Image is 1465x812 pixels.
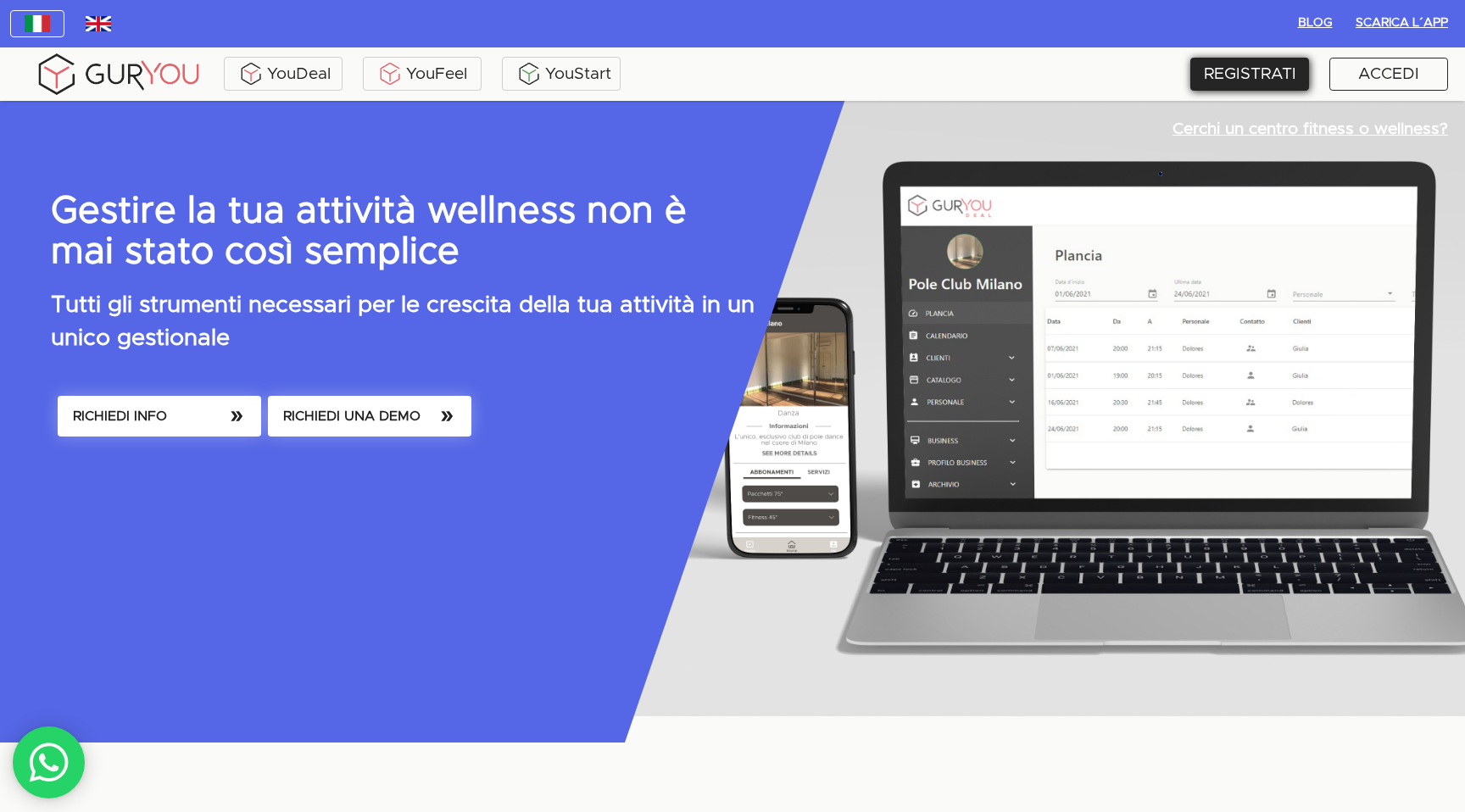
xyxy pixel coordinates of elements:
[363,57,482,91] a: YouFeel
[1295,13,1335,34] span: BLOG
[54,392,265,462] a: RICHIEDI INFO
[25,15,50,32] img: italy.83948c3f.jpg
[51,192,697,272] p: Gestire la tua attività wellness non è mai stato così semplice
[238,61,264,86] img: ALVAdSatItgsAAAAAElFTkSuQmCC
[1156,101,1465,158] a: Cerchi un centro fitness o wellness?
[502,57,621,91] a: YouStart
[1190,58,1309,91] a: REGISTRATI
[1329,58,1448,91] a: ACCEDI
[228,61,338,86] div: YouDeal
[283,404,456,428] span: RICHIEDI UNA DEMO
[58,396,261,437] button: RICHIEDI INFO
[1349,10,1455,37] button: Scarica l´App
[86,16,111,31] img: wDv7cRK3VHVvwAAACV0RVh0ZGF0ZTpjcmVhdGUAMjAxOC0wMy0yNVQwMToxNzoxMiswMDowMGv4vjwAAAAldEVYdGRhdGU6bW...
[377,61,403,86] img: KDuXBJLpDstiOJIlCPq11sr8c6VfEN1ke5YIAoPlCPqmrDPlQeIQgHlNqkP7FCiAKJQRHlC7RCaiHTHAlEEQLmFuo+mIt2xQB...
[1173,118,1448,141] p: Cerchi un centro fitness o wellness?
[506,61,616,86] div: YouStart
[1356,13,1448,34] span: Scarica l´App
[1288,10,1342,37] button: BLOG
[51,289,761,355] p: Tutti gli strumenti necessari per le crescita della tua attività in un unico gestionale
[516,61,542,86] img: BxzlDwAAAAABJRU5ErkJggg==
[34,51,203,97] img: gyLogo01.5aaa2cff.png
[1160,615,1465,812] iframe: Chat Widget
[224,57,343,91] a: YouDeal
[92,314,162,347] input: INVIA
[73,404,246,428] span: RICHIEDI INFO
[28,742,70,784] img: whatsAppIcon.04b8739f.svg
[268,396,471,437] button: RICHIEDI UNA DEMO
[367,61,477,86] div: YouFeel
[265,392,475,462] a: RICHIEDI UNA DEMO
